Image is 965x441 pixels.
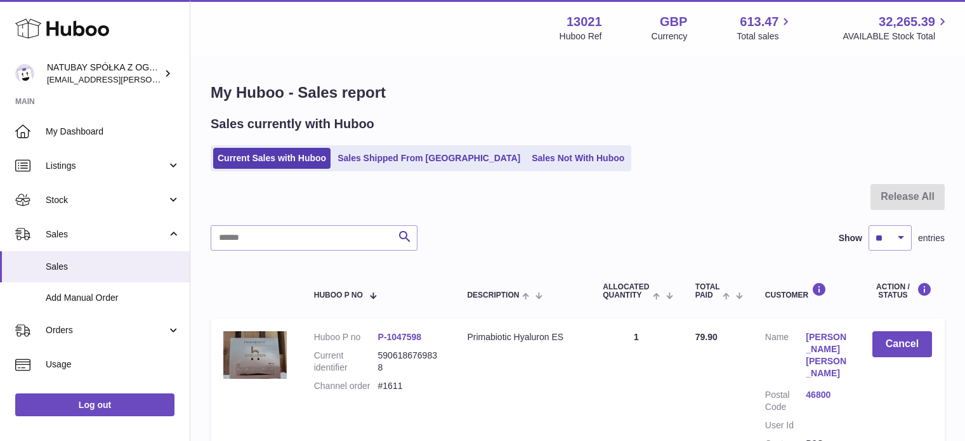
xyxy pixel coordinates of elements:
div: Action / Status [872,282,932,299]
span: 79.90 [695,332,718,342]
div: Currency [652,30,688,43]
span: Huboo P no [314,291,363,299]
span: Sales [46,261,180,273]
a: P-1047598 [378,332,422,342]
span: AVAILABLE Stock Total [843,30,950,43]
span: Usage [46,359,180,371]
strong: GBP [660,13,687,30]
span: Orders [46,324,167,336]
img: kacper.antkowski@natubay.pl [15,64,34,83]
span: [EMAIL_ADDRESS][PERSON_NAME][DOMAIN_NAME] [47,74,254,84]
img: 1749717029.jpg [223,331,287,379]
span: ALLOCATED Quantity [603,283,650,299]
button: Cancel [872,331,932,357]
strong: 13021 [567,13,602,30]
span: 613.47 [740,13,778,30]
span: entries [918,232,945,244]
dt: Huboo P no [314,331,378,343]
div: Primabiotic Hyaluron ES [467,331,577,343]
dt: Channel order [314,380,378,392]
span: Total sales [737,30,793,43]
h1: My Huboo - Sales report [211,82,945,103]
a: 46800 [806,389,847,401]
label: Show [839,232,862,244]
a: Sales Not With Huboo [527,148,629,169]
span: My Dashboard [46,126,180,138]
span: Total paid [695,283,720,299]
span: Sales [46,228,167,240]
dt: Current identifier [314,350,378,374]
div: Huboo Ref [560,30,602,43]
dt: Postal Code [765,389,806,413]
dt: Name [765,331,806,383]
span: 32,265.39 [879,13,935,30]
a: [PERSON_NAME] [PERSON_NAME] [806,331,847,379]
div: Customer [765,282,847,299]
h2: Sales currently with Huboo [211,115,374,133]
span: Add Manual Order [46,292,180,304]
a: Log out [15,393,174,416]
span: Listings [46,160,167,172]
dt: User Id [765,419,806,431]
a: 32,265.39 AVAILABLE Stock Total [843,13,950,43]
span: Description [467,291,519,299]
a: 613.47 Total sales [737,13,793,43]
div: NATUBAY SPÓŁKA Z OGRANICZONĄ ODPOWIEDZIALNOŚCIĄ [47,62,161,86]
dd: 5906186769838 [378,350,442,374]
dd: #1611 [378,380,442,392]
a: Sales Shipped From [GEOGRAPHIC_DATA] [333,148,525,169]
a: Current Sales with Huboo [213,148,331,169]
span: Stock [46,194,167,206]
